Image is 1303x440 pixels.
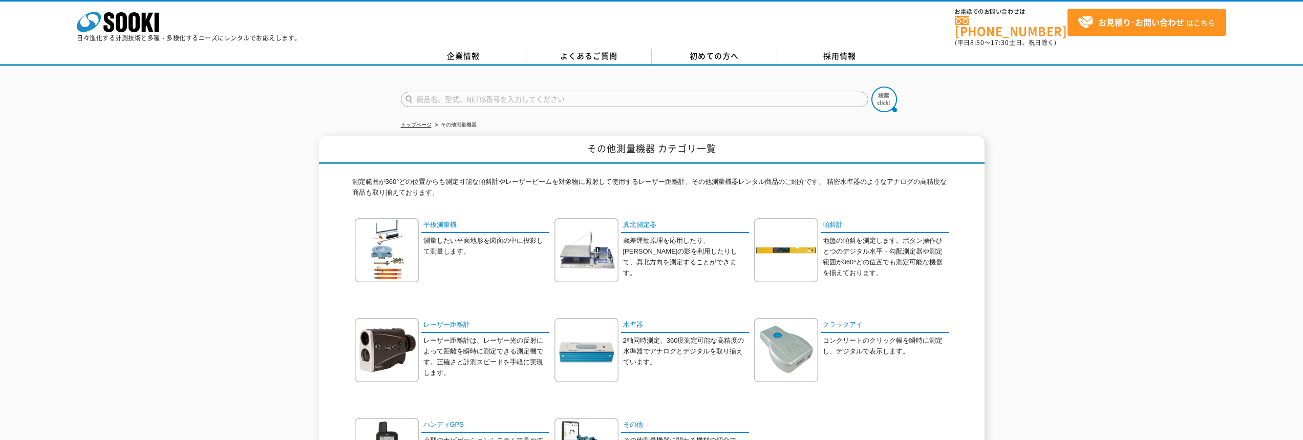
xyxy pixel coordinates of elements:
a: その他 [621,418,749,433]
span: 初めての方へ [690,50,739,61]
p: 歳差運動原理を応用したり、[PERSON_NAME]の影を利用したりして、真北方向を測定することができます。 [623,236,749,278]
img: 真北測定器 [554,218,618,282]
img: クラックアイ [754,318,818,382]
li: その他測量機器 [433,120,477,131]
a: 真北測定器 [621,218,749,233]
a: お見積り･お問い合わせはこちら [1067,9,1226,36]
a: 水準器 [621,318,749,333]
span: (平日 ～ 土日、祝日除く) [955,38,1056,47]
img: 平板測量機 [355,218,419,282]
span: 8:50 [970,38,985,47]
a: ハンディGPS [421,418,549,433]
p: 地盤の傾斜を測定します。ボタン操作ひとつのデジタル水平・勾配測定器や測定範囲が360°どの位置でも測定可能な機器を揃えております。 [823,236,949,278]
p: 測定範囲が360°どの位置からも測定可能な傾斜計やレーザービームを対象物に照射して使用するレーザー距離計、その他測量機器レンタル商品のご紹介です。 精密水準器のようなアナログの高精度な商品も取り... [352,177,951,203]
a: クラックアイ [821,318,949,333]
input: 商品名、型式、NETIS番号を入力してください [401,92,868,107]
a: トップページ [401,122,432,128]
img: レーザー距離計 [355,318,419,382]
img: 傾斜計 [754,218,818,282]
a: 初めての方へ [652,49,777,64]
h1: その他測量機器 カテゴリ一覧 [319,136,985,164]
a: よくあるご質問 [526,49,652,64]
p: 測量したい平面地形を図面の中に投影して測量します。 [423,236,549,257]
a: 採用情報 [777,49,903,64]
p: 2軸同時測定、360度測定可能な高精度の水準器でアナログとデジタルを取り揃えています。 [623,336,749,367]
span: お電話でのお問い合わせは [955,9,1067,15]
img: 水準器 [554,318,618,382]
p: コンクリートのクリック幅を瞬時に測定し、デジタルで表示します。 [823,336,949,357]
img: btn_search.png [871,87,897,112]
span: はこちら [1078,15,1215,30]
a: 企業情報 [401,49,526,64]
strong: お見積り･お問い合わせ [1098,16,1184,28]
p: 日々進化する計測技術と多種・多様化するニーズにレンタルでお応えします。 [77,35,301,41]
p: レーザー距離計は、レーザー光の反射によって距離を瞬時に測定できる測定機です。正確さと計測スピードを手軽に実現します。 [423,336,549,378]
span: 17:30 [991,38,1009,47]
a: [PHONE_NUMBER] [955,16,1067,37]
a: 平板測量機 [421,218,549,233]
a: 傾斜計 [821,218,949,233]
a: レーザー距離計 [421,318,549,333]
